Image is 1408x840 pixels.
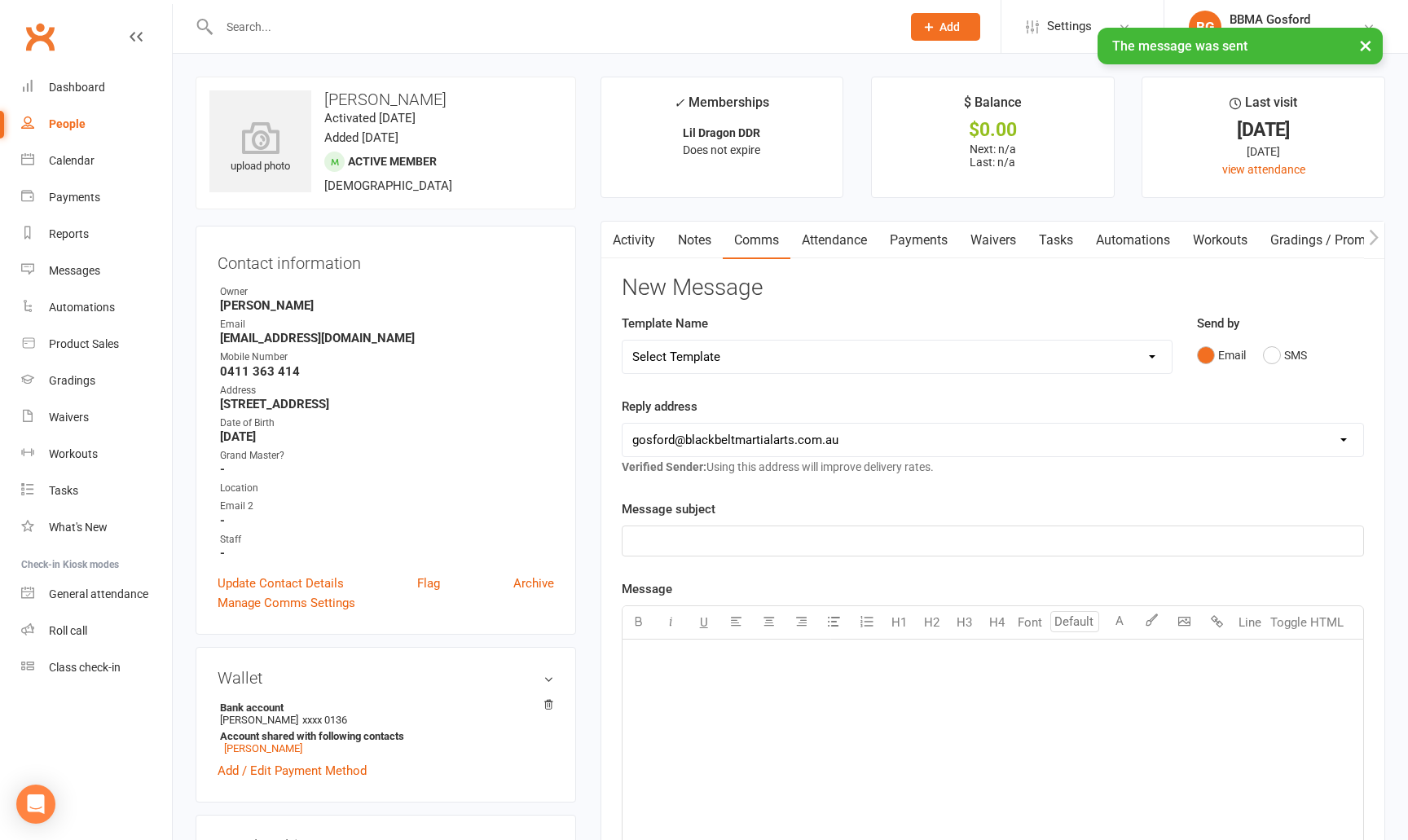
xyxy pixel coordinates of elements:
span: Using this address will improve delivery rates. [622,460,934,473]
a: Attendance [790,222,878,259]
h3: [PERSON_NAME] [209,90,562,108]
div: Open Intercom Messenger [16,785,55,824]
span: Settings [1047,8,1092,45]
a: [PERSON_NAME] [224,742,302,754]
div: Dashboard [49,81,105,94]
div: Email [220,317,554,332]
a: Tasks [1027,222,1085,259]
div: Automations [49,301,115,314]
a: Clubworx [20,16,60,57]
a: Product Sales [21,326,172,363]
i: ✓ [674,95,684,111]
time: Activated [DATE] [324,111,416,125]
a: What's New [21,509,172,546]
div: Waivers [49,411,89,424]
div: [DATE] [1157,121,1370,139]
div: Grand Master? [220,448,554,464]
div: Workouts [49,447,98,460]
p: Next: n/a Last: n/a [887,143,1099,169]
label: Template Name [622,314,708,333]
div: [DATE] [1157,143,1370,161]
button: H3 [948,606,981,639]
a: Add / Edit Payment Method [218,761,367,781]
a: Update Contact Details [218,574,344,593]
a: Messages [21,253,172,289]
div: Calendar [49,154,95,167]
a: Payments [21,179,172,216]
h3: Wallet [218,669,554,687]
a: Gradings [21,363,172,399]
a: Comms [723,222,790,259]
a: Dashboard [21,69,172,106]
label: Send by [1197,314,1239,333]
strong: Lil Dragon DDR [683,126,760,139]
a: Roll call [21,613,172,649]
div: Class check-in [49,661,121,674]
a: People [21,106,172,143]
a: Calendar [21,143,172,179]
div: BG [1189,11,1221,43]
a: Reports [21,216,172,253]
span: xxxx 0136 [302,714,347,726]
button: Font [1014,606,1046,639]
div: $ Balance [964,92,1022,121]
strong: - [220,546,554,561]
button: Line [1234,606,1266,639]
button: SMS [1263,340,1307,371]
div: Memberships [674,92,769,122]
strong: - [220,462,554,477]
div: General attendance [49,587,148,600]
div: Last visit [1230,92,1297,121]
button: A [1103,606,1136,639]
a: Waivers [21,399,172,436]
a: Workouts [21,436,172,473]
strong: Bank account [220,701,546,714]
div: Address [220,383,554,398]
span: Add [939,20,960,33]
strong: 0411 363 414 [220,364,554,379]
label: Reply address [622,397,697,416]
div: Roll call [49,624,87,637]
div: $0.00 [887,121,1099,139]
div: Staff [220,532,554,548]
a: Manage Comms Settings [218,593,355,613]
label: Message subject [622,499,715,519]
div: BBMA Gosford [1230,12,1341,27]
span: [DEMOGRAPHIC_DATA] [324,178,452,193]
strong: [STREET_ADDRESS] [220,397,554,411]
button: Toggle HTML [1266,606,1348,639]
a: Workouts [1181,222,1259,259]
a: Waivers [959,222,1027,259]
li: [PERSON_NAME] [218,699,554,757]
div: The message was sent [1098,28,1383,64]
span: U [700,615,708,630]
div: What's New [49,521,108,534]
input: Search... [214,15,890,38]
a: Activity [601,222,667,259]
strong: [EMAIL_ADDRESS][DOMAIN_NAME] [220,331,554,345]
div: Reports [49,227,89,240]
strong: Account shared with following contacts [220,730,546,742]
div: Product Sales [49,337,119,350]
input: Default [1050,611,1099,632]
span: Active member [348,155,437,168]
time: Added [DATE] [324,130,398,145]
span: Does not expire [683,143,760,156]
a: Archive [513,574,554,593]
div: Owner [220,284,554,300]
a: view attendance [1222,163,1305,176]
a: Payments [878,222,959,259]
div: Messages [49,264,100,277]
div: Mobile Number [220,350,554,365]
h3: Contact information [218,248,554,272]
div: Date of Birth [220,416,554,431]
strong: - [220,513,554,528]
div: Location [220,481,554,496]
div: Gradings [49,374,95,387]
button: H1 [883,606,916,639]
a: General attendance kiosk mode [21,576,172,613]
div: Email 2 [220,499,554,514]
a: Class kiosk mode [21,649,172,686]
div: People [49,117,86,130]
strong: [DATE] [220,429,554,444]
